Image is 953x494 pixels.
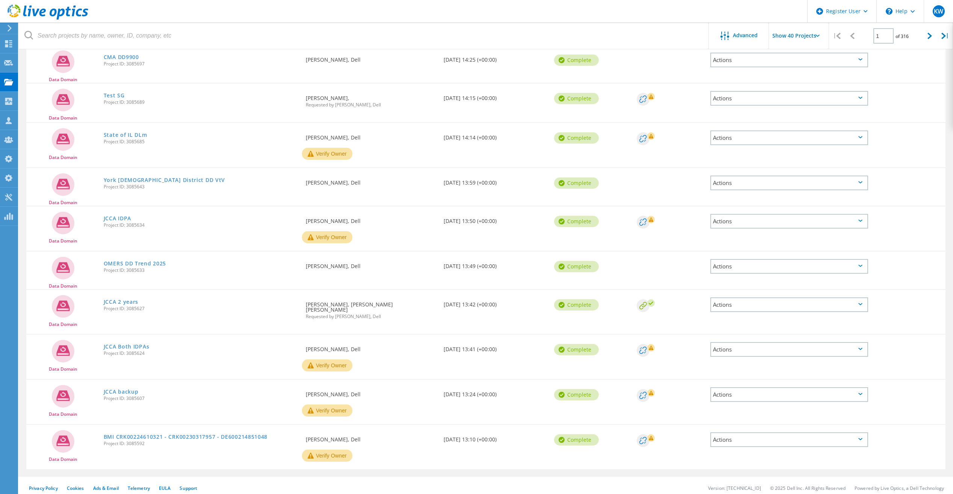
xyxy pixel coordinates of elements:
button: Verify Owner [302,450,352,462]
span: Data Domain [49,457,77,462]
span: Project ID: 3085697 [104,62,298,66]
span: Project ID: 3085624 [104,351,298,356]
input: Search projects by name, owner, ID, company, etc [19,23,709,49]
div: Complete [554,299,599,311]
li: Powered by Live Optics, a Dell Technology [855,485,944,491]
span: Project ID: 3085689 [104,100,298,105]
li: Version: [TECHNICAL_ID] [708,485,761,491]
span: Data Domain [49,155,77,160]
a: BMI CRK00224610321 - CRK00230317957 - DE600214851048 [104,434,267,439]
a: Telemetry [128,485,150,491]
span: Advanced [733,33,758,38]
span: Project ID: 3085627 [104,306,298,311]
svg: \n [886,8,893,15]
span: Data Domain [49,239,77,243]
span: Data Domain [49,284,77,288]
button: Verify Owner [302,405,352,417]
div: [PERSON_NAME], Dell [302,425,440,450]
div: [PERSON_NAME], Dell [302,252,440,276]
div: [PERSON_NAME], Dell [302,380,440,405]
div: [DATE] 13:42 (+00:00) [440,290,550,315]
a: York [DEMOGRAPHIC_DATA] District DD VtV [104,177,225,183]
span: Data Domain [49,367,77,371]
div: Actions [710,342,868,357]
a: Privacy Policy [29,485,58,491]
a: JCCA backup [104,389,139,394]
div: Complete [554,132,599,144]
div: [DATE] 14:25 (+00:00) [440,45,550,70]
span: Project ID: 3085592 [104,441,298,446]
div: Actions [710,53,868,67]
a: JCCA IDPA [104,216,131,221]
a: OMERS DD Trend 2025 [104,261,166,266]
a: JCCA Both IDPAs [104,344,150,349]
button: Verify Owner [302,148,352,160]
div: [PERSON_NAME], [PERSON_NAME] [PERSON_NAME] [302,290,440,326]
div: | [938,23,953,49]
li: © 2025 Dell Inc. All Rights Reserved [770,485,846,491]
div: [DATE] 13:41 (+00:00) [440,335,550,359]
a: Cookies [67,485,84,491]
div: Complete [554,55,599,66]
span: Data Domain [49,77,77,82]
div: [DATE] 14:14 (+00:00) [440,123,550,148]
div: Complete [554,216,599,227]
div: [PERSON_NAME], Dell [302,206,440,231]
div: | [829,23,844,49]
span: Project ID: 3085643 [104,185,298,189]
div: [DATE] 13:24 (+00:00) [440,380,550,405]
span: Data Domain [49,322,77,327]
div: [PERSON_NAME], Dell [302,335,440,359]
div: [DATE] 13:50 (+00:00) [440,206,550,231]
div: Complete [554,434,599,446]
div: [PERSON_NAME], Dell [302,123,440,148]
span: Project ID: 3085633 [104,268,298,273]
button: Verify Owner [302,359,352,371]
div: [DATE] 13:10 (+00:00) [440,425,550,450]
div: [DATE] 13:59 (+00:00) [440,168,550,193]
a: State of IL DLm [104,132,147,138]
div: Complete [554,177,599,189]
div: Complete [554,93,599,104]
div: Actions [710,297,868,312]
button: Verify Owner [302,231,352,243]
span: Data Domain [49,412,77,417]
div: Actions [710,130,868,145]
a: JCCA 2 years [104,299,138,305]
div: [PERSON_NAME], [302,83,440,115]
span: Data Domain [49,116,77,120]
div: [PERSON_NAME], Dell [302,168,440,193]
a: Support [180,485,197,491]
div: [DATE] 13:49 (+00:00) [440,252,550,276]
a: Ads & Email [93,485,119,491]
div: Complete [554,389,599,400]
div: Actions [710,432,868,447]
div: Complete [554,344,599,355]
span: Project ID: 3085607 [104,396,298,401]
span: Data Domain [49,200,77,205]
a: Live Optics Dashboard [8,16,88,21]
a: CMA DD9900 [104,55,139,60]
span: Project ID: 3085634 [104,223,298,227]
span: of 316 [896,33,909,39]
span: Requested by [PERSON_NAME], Dell [306,103,436,107]
span: Project ID: 3085685 [104,139,298,144]
div: [DATE] 14:15 (+00:00) [440,83,550,108]
span: KW [934,8,943,14]
div: Actions [710,214,868,229]
a: EULA [159,485,171,491]
span: Requested by [PERSON_NAME], Dell [306,314,436,319]
a: Test SG [104,93,125,98]
div: Actions [710,259,868,274]
div: Actions [710,387,868,402]
div: [PERSON_NAME], Dell [302,45,440,70]
div: Actions [710,91,868,106]
div: Complete [554,261,599,272]
div: Actions [710,176,868,190]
